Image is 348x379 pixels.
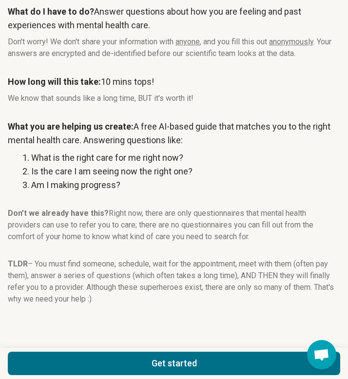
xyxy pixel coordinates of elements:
[307,340,336,369] div: Open chat
[8,5,340,32] p: Answer questions about how you are feeling and past experiences with mental health care.
[8,6,94,17] strong: What do I have to do?
[8,121,134,132] strong: What you are helping us create:
[8,75,340,89] p: 10 mins tops!
[8,76,101,87] strong: How long will this take:
[31,165,340,178] li: Is the care I am seeing now the right one?
[8,208,109,218] strong: Don't we already have this?
[8,258,340,305] p: – You must find someone, schedule, wait for the appointment, meet with them (often pay them), ans...
[8,36,340,59] p: Don't worry! We don't share your information with , and you fill this out . Your answers are encr...
[31,178,340,192] li: Am I making progress?
[8,352,340,375] button: Get started
[8,93,340,104] p: We know that sounds like a long time, BUT it's worth it!
[8,120,340,147] p: A free AI-based guide that matches you to the right mental health care. Answering questions like:
[269,37,313,46] span: anonymously
[8,208,340,243] p: Right now, there are only questionnaires that mental health providers can use to refer you to car...
[31,151,340,165] li: What is the right care for me right now?
[175,37,200,46] span: anyone
[8,259,28,268] strong: TLDR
